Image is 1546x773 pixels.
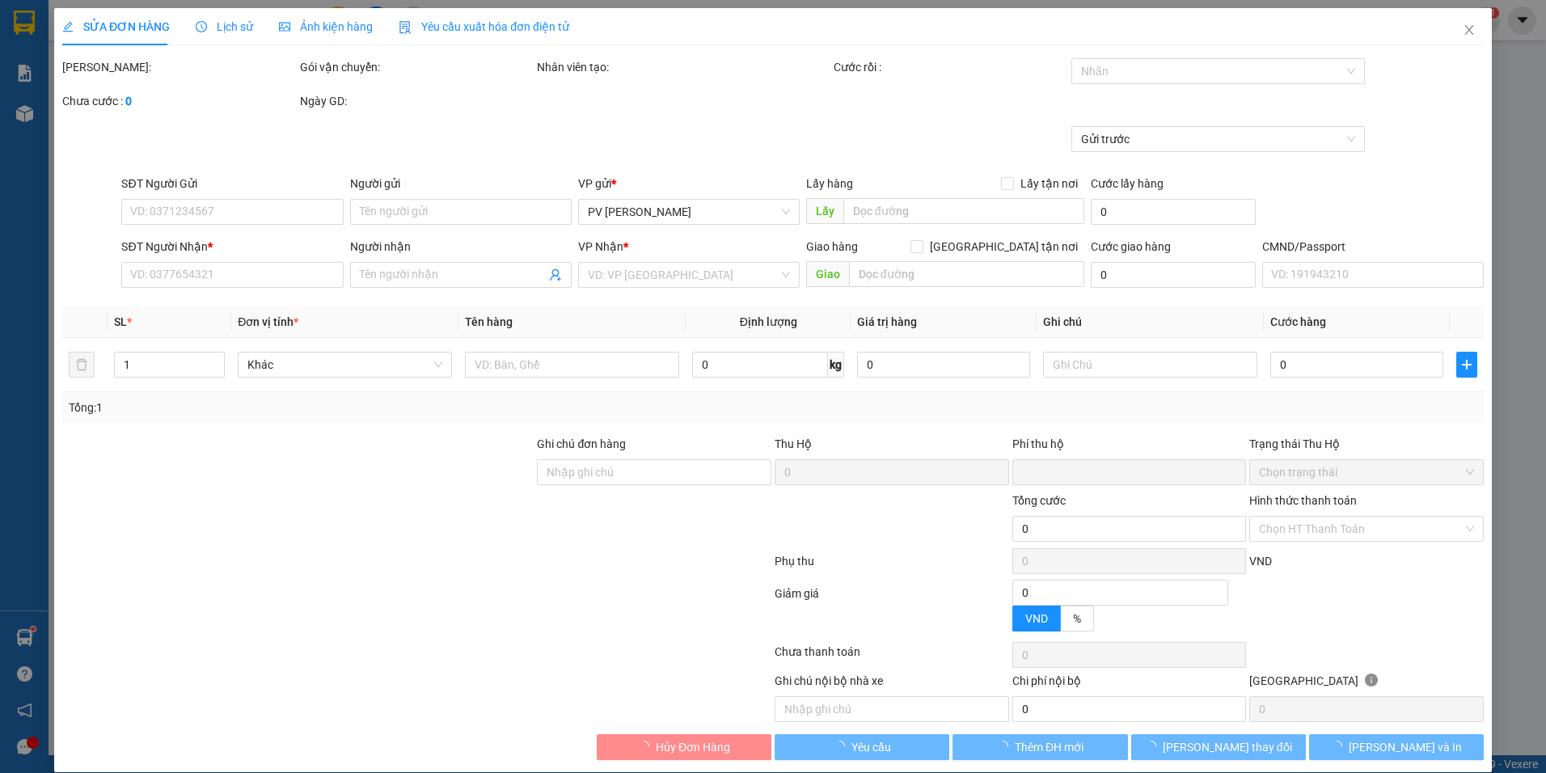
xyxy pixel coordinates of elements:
[1131,734,1306,760] button: [PERSON_NAME] thay đổi
[62,92,297,110] div: Chưa cước :
[843,198,1085,224] input: Dọc đường
[349,238,571,256] div: Người nhận
[773,552,1011,581] div: Phụ thu
[154,73,228,85] span: 16:22:28 [DATE]
[1365,674,1378,686] span: info-circle
[238,315,298,328] span: Đơn vị tính
[1012,435,1247,459] div: Phí thu hộ
[399,20,569,33] span: Yêu cầu xuất hóa đơn điện tử
[775,696,1009,722] input: Nhập ghi chú
[1270,315,1326,328] span: Cước hàng
[1015,738,1083,756] span: Thêm ĐH mới
[1249,672,1484,696] div: [GEOGRAPHIC_DATA]
[1025,612,1048,625] span: VND
[114,315,127,328] span: SL
[773,643,1011,671] div: Chưa thanh toán
[1456,352,1477,378] button: plus
[1091,199,1256,225] input: Cước lấy hàng
[279,21,290,32] span: picture
[834,58,1068,76] div: Cước rồi :
[1349,738,1462,756] span: [PERSON_NAME] và In
[828,352,844,378] span: kg
[1259,460,1474,484] span: Chọn trạng thái
[56,97,188,109] strong: BIÊN NHẬN GỬI HÀNG HOÁ
[953,734,1127,760] button: Thêm ĐH mới
[1012,494,1066,507] span: Tổng cước
[1043,352,1257,378] input: Ghi Chú
[1249,555,1272,568] span: VND
[923,238,1084,256] span: [GEOGRAPHIC_DATA] tận nơi
[806,198,843,224] span: Lấy
[656,738,730,756] span: Hủy Đơn Hàng
[62,58,297,76] div: [PERSON_NAME]:
[806,177,853,190] span: Lấy hàng
[196,20,253,33] span: Lịch sử
[349,175,571,192] div: Người gửi
[399,21,412,34] img: icon
[1163,738,1292,756] span: [PERSON_NAME] thay đổi
[42,26,131,87] strong: CÔNG TY TNHH [GEOGRAPHIC_DATA] 214 QL13 - P.26 - Q.BÌNH THẠNH - TP HCM 1900888606
[851,738,891,756] span: Yêu cầu
[1014,175,1084,192] span: Lấy tận nơi
[537,58,830,76] div: Nhân viên tạo:
[1091,262,1256,288] input: Cước giao hàng
[300,58,534,76] div: Gói vận chuyển:
[55,113,117,131] span: PV [PERSON_NAME]
[537,437,626,450] label: Ghi chú đơn hàng
[549,268,562,281] span: user-add
[857,315,917,328] span: Giá trị hàng
[16,36,37,77] img: logo
[1262,238,1484,256] div: CMND/Passport
[1447,8,1492,53] button: Close
[124,112,150,136] span: Nơi nhận:
[1331,741,1349,752] span: loading
[578,240,623,253] span: VP Nhận
[1249,435,1484,453] div: Trạng thái Thu Hộ
[775,734,949,760] button: Yêu cầu
[1012,672,1247,696] div: Chi phí nội bộ
[62,21,74,32] span: edit
[849,261,1085,287] input: Dọc đường
[247,353,442,377] span: Khác
[597,734,771,760] button: Hủy Đơn Hàng
[16,112,33,136] span: Nơi gửi:
[125,95,132,108] b: 0
[121,238,343,256] div: SĐT Người Nhận
[806,261,849,287] span: Giao
[1091,240,1171,253] label: Cước giao hàng
[196,21,207,32] span: clock-circle
[1309,734,1484,760] button: [PERSON_NAME] và In
[578,175,800,192] div: VP gửi
[465,315,513,328] span: Tên hàng
[997,741,1015,752] span: loading
[1249,494,1357,507] label: Hình thức thanh toán
[740,315,797,328] span: Định lượng
[62,20,170,33] span: SỬA ĐƠN HÀNG
[69,352,95,378] button: delete
[465,352,679,378] input: VD: Bàn, Ghế
[1463,23,1476,36] span: close
[1145,741,1163,752] span: loading
[1091,177,1164,190] label: Cước lấy hàng
[775,672,1009,696] div: Ghi chú nội bộ nhà xe
[806,240,858,253] span: Giao hàng
[1073,612,1081,625] span: %
[162,61,228,73] span: ND10250288
[775,437,812,450] span: Thu Hộ
[1457,358,1476,371] span: plus
[537,459,771,485] input: Ghi chú đơn hàng
[834,741,851,752] span: loading
[279,20,373,33] span: Ảnh kiện hàng
[1081,127,1355,151] span: Gửi trước
[773,585,1011,639] div: Giảm giá
[121,175,343,192] div: SĐT Người Gửi
[1037,306,1264,338] th: Ghi chú
[588,200,790,224] span: PV Nam Đong
[638,741,656,752] span: loading
[300,92,534,110] div: Ngày GD:
[69,399,597,416] div: Tổng: 1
